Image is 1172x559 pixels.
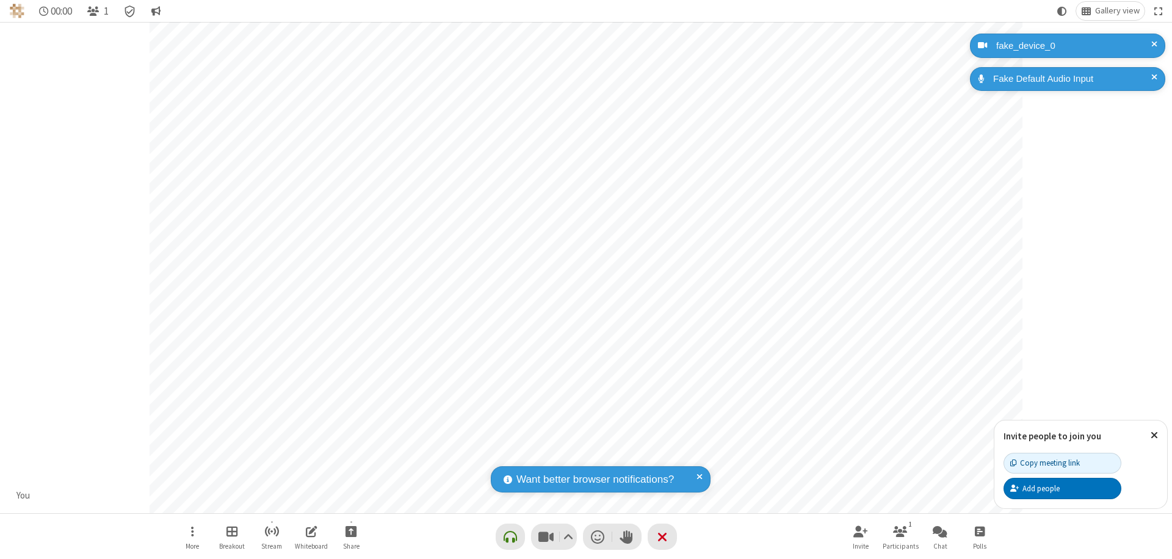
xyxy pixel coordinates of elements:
[146,2,165,20] button: Conversation
[1004,430,1101,442] label: Invite people to join you
[989,72,1156,86] div: Fake Default Audio Input
[973,543,986,550] span: Polls
[34,2,78,20] div: Timer
[1004,453,1121,474] button: Copy meeting link
[1095,6,1140,16] span: Gallery view
[293,519,330,554] button: Open shared whiteboard
[186,543,199,550] span: More
[333,519,369,554] button: Start sharing
[1149,2,1168,20] button: Fullscreen
[51,5,72,17] span: 00:00
[922,519,958,554] button: Open chat
[583,524,612,550] button: Send a reaction
[253,519,290,554] button: Start streaming
[648,524,677,550] button: End or leave meeting
[174,519,211,554] button: Open menu
[1076,2,1145,20] button: Change layout
[961,519,998,554] button: Open poll
[12,489,35,503] div: You
[104,5,109,17] span: 1
[612,524,642,550] button: Raise hand
[1052,2,1072,20] button: Using system theme
[219,543,245,550] span: Breakout
[882,519,919,554] button: Open participant list
[82,2,114,20] button: Open participant list
[516,472,674,488] span: Want better browser notifications?
[853,543,869,550] span: Invite
[496,524,525,550] button: Connect your audio
[531,524,577,550] button: Stop video (⌘+Shift+V)
[118,2,142,20] div: Meeting details Encryption enabled
[10,4,24,18] img: QA Selenium DO NOT DELETE OR CHANGE
[1010,457,1080,469] div: Copy meeting link
[1141,420,1167,450] button: Close popover
[214,519,250,554] button: Manage Breakout Rooms
[883,543,919,550] span: Participants
[295,543,328,550] span: Whiteboard
[905,519,916,530] div: 1
[560,524,576,550] button: Video setting
[261,543,282,550] span: Stream
[842,519,879,554] button: Invite participants (⌘+Shift+I)
[343,543,360,550] span: Share
[933,543,947,550] span: Chat
[992,39,1156,53] div: fake_device_0
[1004,478,1121,499] button: Add people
